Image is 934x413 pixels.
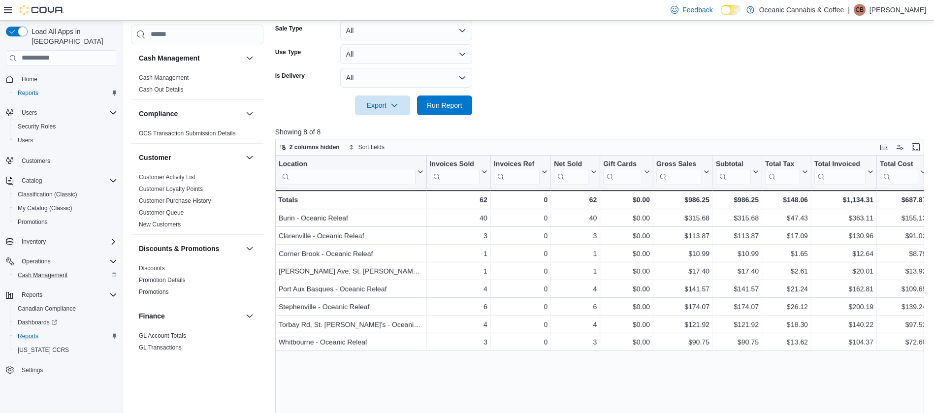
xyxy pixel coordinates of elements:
button: All [340,21,472,40]
a: Canadian Compliance [14,303,80,315]
div: $13.92 [880,265,926,277]
div: $315.68 [716,212,759,224]
div: $10.99 [656,248,709,259]
span: GL Transactions [139,344,182,351]
div: Total Tax [765,159,800,185]
div: $20.01 [814,265,873,277]
span: Canadian Compliance [18,305,76,313]
span: Promotions [14,216,117,228]
nav: Complex example [6,68,117,403]
a: Dashboards [14,317,61,328]
div: Gift Cards [603,159,642,169]
div: 0 [494,194,548,206]
a: My Catalog (Classic) [14,202,76,214]
div: $141.57 [716,283,759,295]
span: OCS Transaction Submission Details [139,129,236,137]
span: Reports [14,87,117,99]
div: 4 [554,318,597,330]
div: $0.00 [603,230,650,242]
a: Cash Management [14,269,71,281]
div: $17.09 [765,230,808,242]
h3: Cash Management [139,53,200,63]
span: Home [22,75,37,83]
div: $47.43 [765,212,808,224]
div: $12.64 [814,248,873,259]
button: Sort fields [345,141,388,153]
div: Customer [131,171,263,234]
div: Gross Sales [656,159,702,185]
div: 3 [554,336,597,348]
div: Torbay Rd, St. [PERSON_NAME]'s - Oceanic Releaf [279,318,423,330]
h3: Finance [139,311,165,321]
button: Inventory [2,235,121,249]
span: Catalog [22,177,42,185]
a: Security Roles [14,121,60,132]
div: $18.30 [765,318,808,330]
div: Discounts & Promotions [131,262,263,302]
div: Whitbourne - Oceanic Releaf [279,336,423,348]
button: Settings [2,363,121,377]
span: My Catalog (Classic) [18,204,72,212]
label: Is Delivery [275,72,305,80]
div: $21.24 [765,283,808,295]
span: Operations [18,255,117,267]
button: My Catalog (Classic) [10,201,121,215]
div: $1.65 [765,248,808,259]
input: Dark Mode [721,5,741,15]
div: Location [279,159,416,169]
div: $91.02 [880,230,926,242]
a: Settings [18,364,47,376]
span: Feedback [682,5,712,15]
div: Stephenville - Oceanic Releaf [279,301,423,313]
div: $13.62 [765,336,808,348]
button: Display options [894,141,906,153]
div: $315.68 [656,212,709,224]
span: Users [18,136,33,144]
span: Classification (Classic) [18,191,77,198]
label: Sale Type [275,25,302,32]
div: $0.00 [603,265,650,277]
span: Security Roles [14,121,117,132]
span: Promotions [139,288,169,296]
button: Run Report [417,95,472,115]
button: Operations [18,255,55,267]
div: Finance [131,330,263,357]
span: Operations [22,257,51,265]
span: Customer Activity List [139,173,195,181]
div: 40 [554,212,597,224]
span: Promotions [18,218,48,226]
a: Discounts [139,265,165,272]
div: 6 [554,301,597,313]
div: Total Tax [765,159,800,169]
span: Discounts [139,264,165,272]
div: $17.40 [656,265,709,277]
button: Users [10,133,121,147]
div: 40 [429,212,487,224]
span: Reports [18,89,38,97]
div: Compliance [131,127,263,143]
span: Cash Management [14,269,117,281]
div: 3 [429,230,487,242]
span: Customer Queue [139,209,184,217]
div: Location [279,159,416,185]
div: Net Sold [554,159,589,169]
button: Total Cost [880,159,926,185]
span: Dashboards [14,317,117,328]
div: 4 [429,283,487,295]
div: Subtotal [716,159,751,185]
button: All [340,68,472,88]
button: Customers [2,153,121,167]
span: Home [18,73,117,85]
span: Customer Purchase History [139,197,211,205]
div: Total Invoiced [814,159,866,169]
div: 4 [554,283,597,295]
div: Cash Management [131,72,263,99]
span: Users [18,107,117,119]
span: Dashboards [18,318,57,326]
div: Burin - Oceanic Releaf [279,212,423,224]
p: | [848,4,850,16]
div: $986.25 [716,194,759,206]
div: $687.87 [880,194,926,206]
div: Invoices Ref [494,159,540,185]
span: Customer Loyalty Points [139,185,203,193]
